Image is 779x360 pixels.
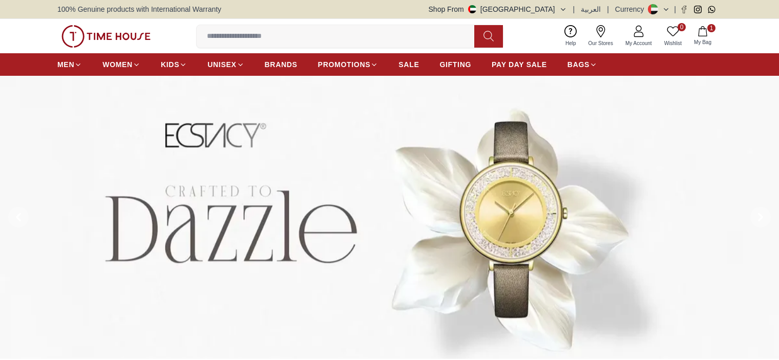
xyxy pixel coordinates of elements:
button: العربية [581,4,601,14]
span: | [607,4,609,14]
a: WOMEN [102,55,140,74]
span: BAGS [567,59,589,70]
button: 1My Bag [688,24,718,48]
span: PAY DAY SALE [492,59,547,70]
span: MEN [57,59,74,70]
a: PAY DAY SALE [492,55,547,74]
span: | [674,4,676,14]
span: GIFTING [439,59,471,70]
span: My Bag [690,38,715,46]
span: SALE [398,59,419,70]
img: United Arab Emirates [468,5,476,13]
a: KIDS [161,55,187,74]
span: KIDS [161,59,179,70]
a: MEN [57,55,82,74]
span: | [573,4,575,14]
span: My Account [621,39,656,47]
a: Instagram [694,6,702,13]
a: Facebook [680,6,688,13]
span: WOMEN [102,59,133,70]
img: ... [61,25,151,48]
span: UNISEX [207,59,236,70]
a: UNISEX [207,55,244,74]
span: PROMOTIONS [318,59,371,70]
a: SALE [398,55,419,74]
span: Wishlist [660,39,686,47]
span: 0 [678,23,686,31]
span: Our Stores [584,39,617,47]
span: Help [561,39,580,47]
a: BRANDS [265,55,298,74]
div: Currency [615,4,648,14]
span: 1 [707,24,715,32]
a: GIFTING [439,55,471,74]
a: PROMOTIONS [318,55,378,74]
a: Help [559,23,582,49]
a: BAGS [567,55,597,74]
a: Our Stores [582,23,619,49]
button: Shop From[GEOGRAPHIC_DATA] [429,4,567,14]
span: 100% Genuine products with International Warranty [57,4,221,14]
a: Whatsapp [708,6,715,13]
span: BRANDS [265,59,298,70]
a: 0Wishlist [658,23,688,49]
